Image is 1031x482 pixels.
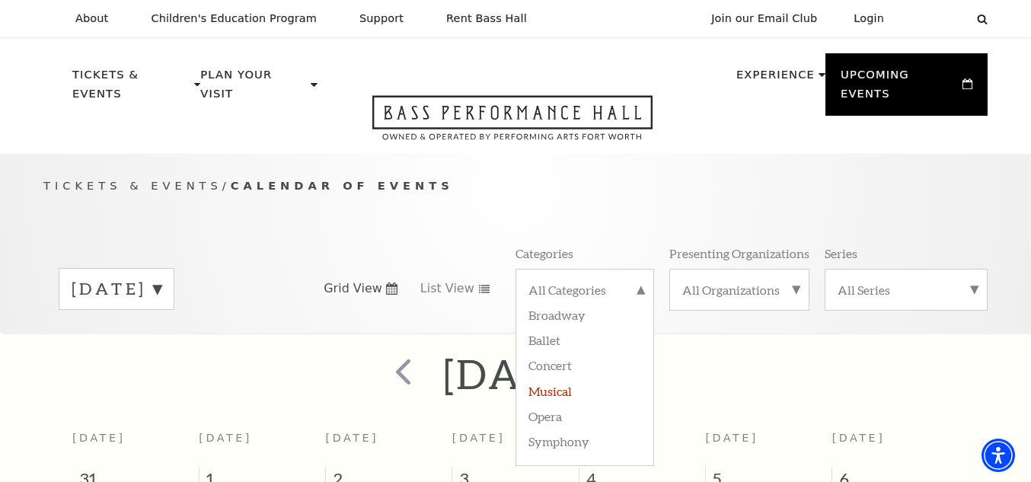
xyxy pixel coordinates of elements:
[825,245,857,261] p: Series
[528,378,641,403] label: Musical
[43,179,222,192] span: Tickets & Events
[75,12,108,25] p: About
[373,347,429,401] button: prev
[838,282,975,298] label: All Series
[528,282,641,302] label: All Categories
[199,432,252,444] span: [DATE]
[359,12,404,25] p: Support
[982,439,1015,472] div: Accessibility Menu
[736,65,815,93] p: Experience
[324,280,382,297] span: Grid View
[43,177,988,196] p: /
[420,280,474,297] span: List View
[231,179,454,192] span: Calendar of Events
[528,352,641,377] label: Concert
[705,432,758,444] span: [DATE]
[200,65,307,112] p: Plan Your Visit
[452,432,506,444] span: [DATE]
[318,95,707,154] a: Open this option
[72,65,190,112] p: Tickets & Events
[908,11,962,26] select: Select:
[443,350,587,398] h2: [DATE]
[841,65,959,112] p: Upcoming Events
[515,245,573,261] p: Categories
[326,432,379,444] span: [DATE]
[446,12,527,25] p: Rent Bass Hall
[832,432,886,444] span: [DATE]
[528,302,641,327] label: Broadway
[682,282,796,298] label: All Organizations
[72,432,126,444] span: [DATE]
[528,327,641,352] label: Ballet
[669,245,809,261] p: Presenting Organizations
[528,403,641,428] label: Opera
[151,12,317,25] p: Children's Education Program
[528,428,641,453] label: Symphony
[72,277,161,301] label: [DATE]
